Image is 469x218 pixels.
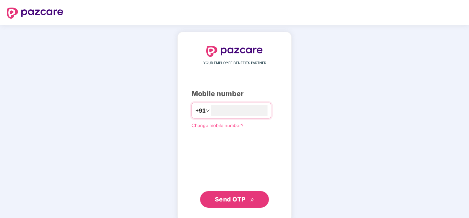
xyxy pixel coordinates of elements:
span: Send OTP [215,196,246,203]
span: YOUR EMPLOYEE BENEFITS PARTNER [203,60,266,66]
button: Send OTPdouble-right [200,191,269,208]
span: down [206,108,210,113]
div: Mobile number [192,89,277,99]
img: logo [206,46,263,57]
span: +91 [195,106,206,115]
img: logo [7,8,63,19]
a: Change mobile number? [192,123,243,128]
span: double-right [250,198,254,202]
